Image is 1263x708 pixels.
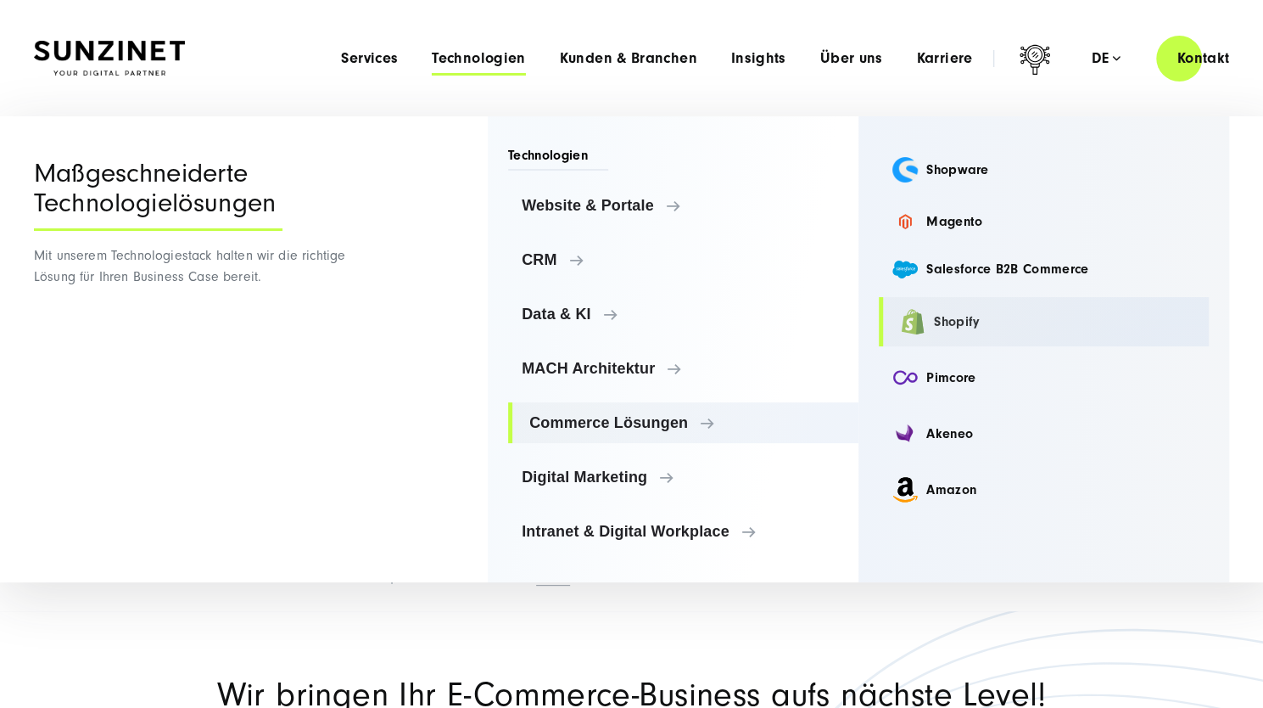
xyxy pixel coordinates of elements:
[879,249,1209,290] a: Salesforce B2B Commerce
[879,353,1209,402] a: Pimcore
[508,294,858,334] a: Data & KI
[341,50,398,67] a: Services
[508,348,858,389] a: MACH Architektur
[34,245,352,288] p: Mit unserem Technologiestack halten wir die richtige Lösung für Ihren Business Case bereit.
[536,567,570,585] a: Tools
[34,159,282,231] div: Maßgeschneiderte Technologielösungen
[432,50,525,67] a: Technologien
[879,145,1209,194] a: Shopware
[879,201,1209,242] a: Magento
[820,50,883,67] a: Über uns
[1156,34,1249,82] a: Kontakt
[508,457,858,497] a: Digital Marketing
[34,41,185,76] img: SUNZINET Full Service Digital Agentur
[879,297,1209,346] a: Shopify
[508,239,858,280] a: CRM
[522,251,845,268] span: CRM
[508,511,858,552] a: Intranet & Digital Workplace
[522,469,845,486] span: Digital Marketing
[508,185,858,226] a: Website & Portale
[916,50,972,67] a: Karriere
[522,306,845,323] span: Data & KI
[560,50,697,67] a: Kunden & Branchen
[522,523,845,540] span: Intranet & Digital Workplace
[879,465,1209,514] a: Amazon
[731,50,786,67] a: Insights
[508,146,608,171] span: Technologien
[522,197,845,214] span: Website & Portale
[522,360,845,377] span: MACH Architektur
[879,409,1209,458] a: Akeneo
[1091,50,1120,67] div: de
[529,414,845,431] span: Commerce Lösungen
[508,402,858,443] a: Commerce Lösungen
